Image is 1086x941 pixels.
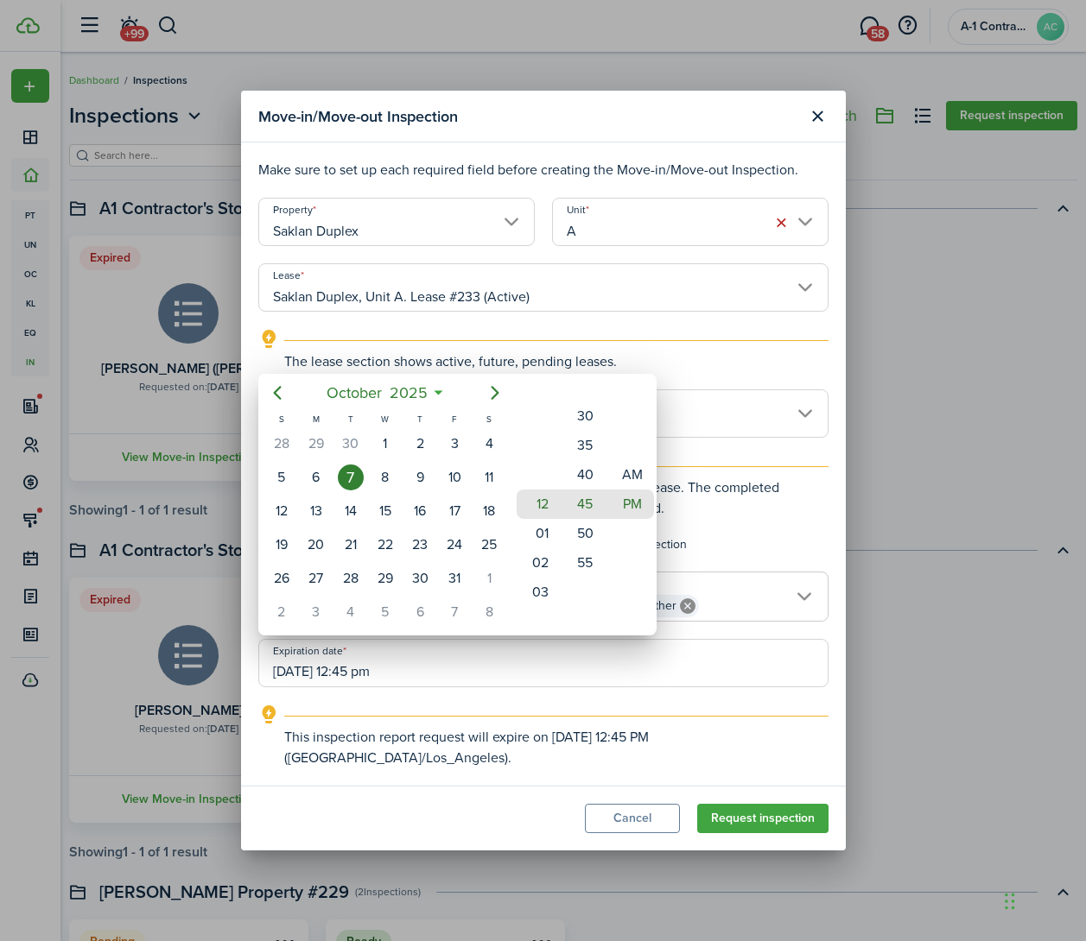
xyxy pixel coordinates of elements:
[517,578,559,607] mbsc-wheel-item: 03
[303,565,329,591] div: Monday, October 27, 2025
[338,498,364,524] div: Tuesday, October 14, 2025
[441,599,467,625] div: Friday, November 7, 2025
[303,532,329,558] div: Monday, October 20, 2025
[372,532,398,558] div: Wednesday, October 22, 2025
[372,464,398,490] div: Wednesday, October 8, 2025
[269,532,295,558] div: Sunday, October 19, 2025
[476,498,502,524] div: Saturday, October 18, 2025
[476,565,502,591] div: Saturday, November 1, 2025
[269,565,295,591] div: Sunday, October 26, 2025
[478,376,512,410] mbsc-button: Next page
[338,565,364,591] div: Tuesday, October 28, 2025
[315,377,438,408] mbsc-button: October2025
[372,498,398,524] div: Wednesday, October 15, 2025
[303,599,329,625] div: Monday, November 3, 2025
[476,532,502,558] div: Saturday, October 25, 2025
[372,599,398,625] div: Wednesday, November 5, 2025
[564,489,607,519] mbsc-wheel-item: 45
[562,399,609,609] mbsc-wheel: Minute
[517,548,559,578] mbsc-wheel-item: 02
[322,377,385,408] span: October
[564,431,607,460] mbsc-wheel-item: 35
[385,377,431,408] span: 2025
[407,599,433,625] div: Thursday, November 6, 2025
[472,412,506,426] div: S
[517,489,559,519] mbsc-wheel-item: 12
[338,599,364,625] div: Tuesday, November 4, 2025
[372,431,398,457] div: Wednesday, October 1, 2025
[441,431,467,457] div: Friday, October 3, 2025
[269,498,295,524] div: Sunday, October 12, 2025
[303,464,329,490] div: Monday, October 6, 2025
[476,431,502,457] div: Saturday, October 4, 2025
[441,464,467,490] div: Friday, October 10, 2025
[437,412,472,426] div: F
[441,532,467,558] div: Friday, October 24, 2025
[564,460,607,489] mbsc-wheel-item: 40
[403,412,437,426] div: T
[338,431,364,457] div: Tuesday, September 30, 2025
[338,464,364,490] div: Tuesday, October 7, 2025
[441,498,467,524] div: Friday, October 17, 2025
[514,399,562,609] mbsc-wheel: Hour
[407,498,433,524] div: Thursday, October 16, 2025
[264,412,299,426] div: S
[260,376,295,410] mbsc-button: Previous page
[476,599,502,625] div: Saturday, November 8, 2025
[269,599,295,625] div: Sunday, November 2, 2025
[441,565,467,591] div: Friday, October 31, 2025
[407,431,433,457] div: Thursday, October 2, 2025
[338,532,364,558] div: Tuesday, October 21, 2025
[269,431,295,457] div: Sunday, September 28, 2025
[407,565,433,591] div: Thursday, October 30, 2025
[299,412,333,426] div: M
[564,519,607,548] mbsc-wheel-item: 50
[407,464,433,490] div: Thursday, October 9, 2025
[368,412,403,426] div: W
[372,565,398,591] div: Wednesday, October 29, 2025
[612,489,654,519] mbsc-wheel-item: PM
[333,412,368,426] div: T
[612,460,654,489] mbsc-wheel-item: AM
[517,519,559,548] mbsc-wheel-item: 01
[564,401,607,431] mbsc-wheel-item: 30
[269,464,295,490] div: Sunday, October 5, 2025
[476,464,502,490] div: Saturday, October 11, 2025
[303,431,329,457] div: Monday, September 29, 2025
[303,498,329,524] div: Monday, October 13, 2025
[407,532,433,558] div: Thursday, October 23, 2025
[564,548,607,578] mbsc-wheel-item: 55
